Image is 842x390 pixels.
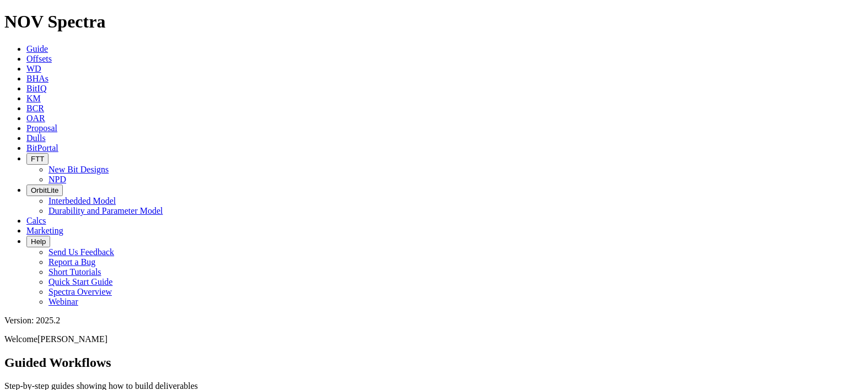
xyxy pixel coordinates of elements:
[48,287,112,296] a: Spectra Overview
[26,123,57,133] a: Proposal
[26,216,46,225] a: Calcs
[31,186,58,194] span: OrbitLite
[26,54,52,63] a: Offsets
[48,165,109,174] a: New Bit Designs
[4,316,838,326] div: Version: 2025.2
[48,196,116,205] a: Interbedded Model
[37,334,107,344] span: [PERSON_NAME]
[4,334,838,344] p: Welcome
[31,155,44,163] span: FTT
[26,226,63,235] a: Marketing
[48,257,95,267] a: Report a Bug
[4,355,838,370] h2: Guided Workflows
[26,143,58,153] a: BitPortal
[26,185,63,196] button: OrbitLite
[31,237,46,246] span: Help
[26,44,48,53] a: Guide
[48,206,163,215] a: Durability and Parameter Model
[26,104,44,113] a: BCR
[26,74,48,83] a: BHAs
[4,12,838,32] h1: NOV Spectra
[26,94,41,103] a: KM
[48,267,101,277] a: Short Tutorials
[26,64,41,73] a: WD
[26,153,48,165] button: FTT
[26,133,46,143] a: Dulls
[48,175,66,184] a: NPD
[26,84,46,93] a: BitIQ
[26,113,45,123] a: OAR
[26,236,50,247] button: Help
[48,247,114,257] a: Send Us Feedback
[48,277,112,286] a: Quick Start Guide
[48,297,78,306] a: Webinar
